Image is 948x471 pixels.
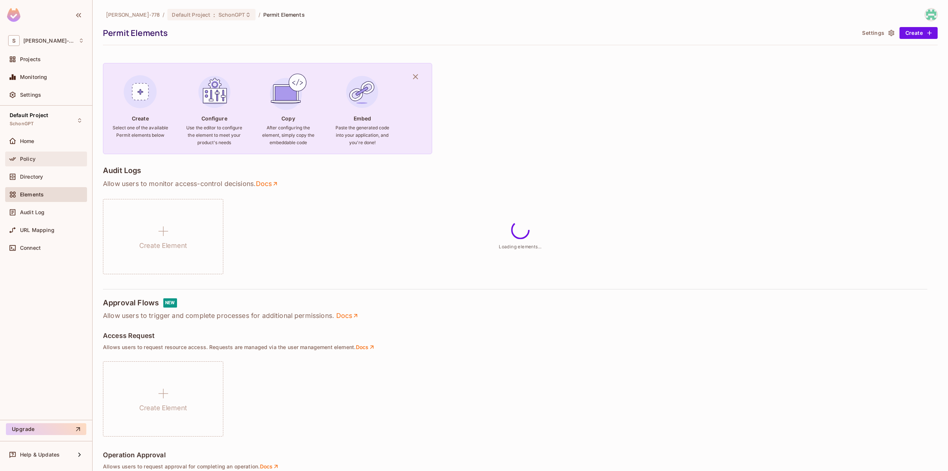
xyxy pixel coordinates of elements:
h6: Use the editor to configure the element to meet your product's needs [186,124,243,146]
h4: Approval Flows [103,298,159,308]
h4: Embed [354,115,371,122]
span: Default Project [172,11,210,18]
button: Create [899,27,938,39]
span: the active workspace [106,11,160,18]
span: Directory [20,174,43,180]
h1: Create Element [139,240,187,251]
img: Create Element [120,72,160,112]
span: Connect [20,245,41,251]
span: Permit Elements [263,11,305,18]
button: Upgrade [6,423,86,435]
a: Docs [336,311,359,320]
span: Monitoring [20,74,47,80]
span: Elements [20,192,44,198]
img: Embed Element [342,72,382,112]
h6: Select one of the available Permit elements below [112,124,168,139]
span: : [213,12,216,18]
span: SchonGPT [218,11,245,18]
h4: Audit Logs [103,166,141,175]
span: Loading elements... [499,243,542,249]
h5: Access Request [103,332,154,339]
span: Help & Updates [20,452,60,458]
h6: Paste the generated code into your application, and you're done! [334,124,390,146]
button: Settings [859,27,896,39]
span: Default Project [10,112,48,118]
a: Docs [256,179,279,188]
h5: Operation Approval [103,451,166,459]
h1: Create Element [139,402,187,414]
div: Permit Elements [103,27,855,39]
h4: Copy [281,115,295,122]
li: / [163,11,164,18]
img: Configure Element [194,72,234,112]
span: Settings [20,92,41,98]
span: Audit Log [20,209,44,215]
p: Allows users to request approval for completing an operation . [103,463,938,470]
p: Allow users to monitor access-control decisions . [103,179,938,188]
img: Copy Element [268,72,308,112]
h4: Configure [201,115,227,122]
div: NEW [163,298,177,308]
img: Emma Tong [925,9,937,21]
span: S [8,35,20,46]
p: Allow users to trigger and complete processes for additional permissions. [103,311,938,320]
a: Docs [260,463,280,470]
img: SReyMgAAAABJRU5ErkJggg== [7,8,20,22]
span: SchonGPT [10,121,34,127]
li: / [258,11,260,18]
span: Policy [20,156,36,162]
span: Workspace: Scott-778 [23,38,75,44]
span: URL Mapping [20,227,54,233]
a: Docs [355,344,375,351]
span: Projects [20,56,41,62]
p: Allows users to request resource access. Requests are managed via the user management element . [103,344,938,351]
h6: After configuring the element, simply copy the embeddable code [260,124,316,146]
h4: Create [132,115,149,122]
span: Home [20,138,34,144]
